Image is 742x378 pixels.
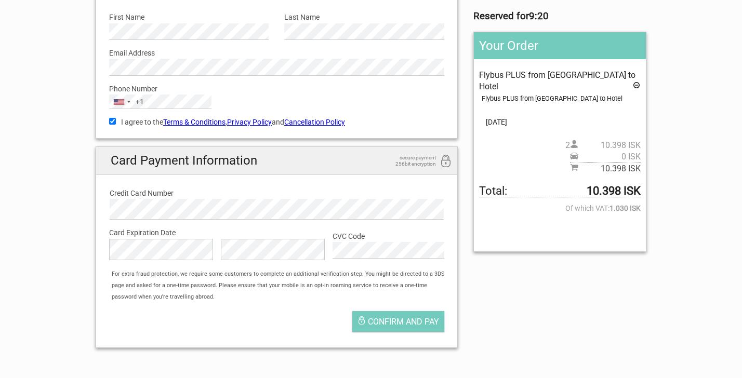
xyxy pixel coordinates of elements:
label: CVC Code [333,231,444,242]
div: +1 [136,96,144,107]
span: secure payment 256bit encryption [384,155,436,167]
label: Email Address [109,47,444,59]
span: [DATE] [479,116,641,128]
a: Cancellation Policy [284,118,345,126]
h3: Reserved for [473,10,646,22]
label: I agree to the , and [109,116,444,128]
label: Credit Card Number [110,187,444,199]
span: Confirm and pay [368,317,439,327]
span: Total to be paid [479,185,641,197]
label: Phone Number [109,83,444,95]
span: Flybus PLUS from [GEOGRAPHIC_DATA] to Hotel [479,70,635,91]
span: 10.398 ISK [578,163,641,174]
label: First Name [109,11,269,23]
span: 2 person(s) [565,140,641,151]
p: We're away right now. Please check back later! [15,18,117,26]
button: Confirm and pay [352,311,444,332]
label: Last Name [284,11,444,23]
div: For extra fraud protection, we require some customers to complete an additional verification step... [107,268,457,303]
span: Subtotal [570,163,641,174]
button: Selected country [110,95,144,109]
i: 256bit encryption [440,155,452,169]
span: 0 ISK [578,151,641,163]
strong: 9:20 [529,10,549,22]
a: Privacy Policy [227,118,272,126]
label: Card Expiration Date [109,227,444,238]
div: Flybus PLUS from [GEOGRAPHIC_DATA] to Hotel [482,93,641,104]
span: Of which VAT: [479,203,641,214]
span: 10.398 ISK [578,140,641,151]
strong: 10.398 ISK [587,185,641,197]
span: Pickup price [570,151,641,163]
h2: Your Order [474,32,646,59]
strong: 1.030 ISK [609,203,641,214]
button: Open LiveChat chat widget [120,16,132,29]
h2: Card Payment Information [96,147,457,174]
a: Terms & Conditions [163,118,226,126]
